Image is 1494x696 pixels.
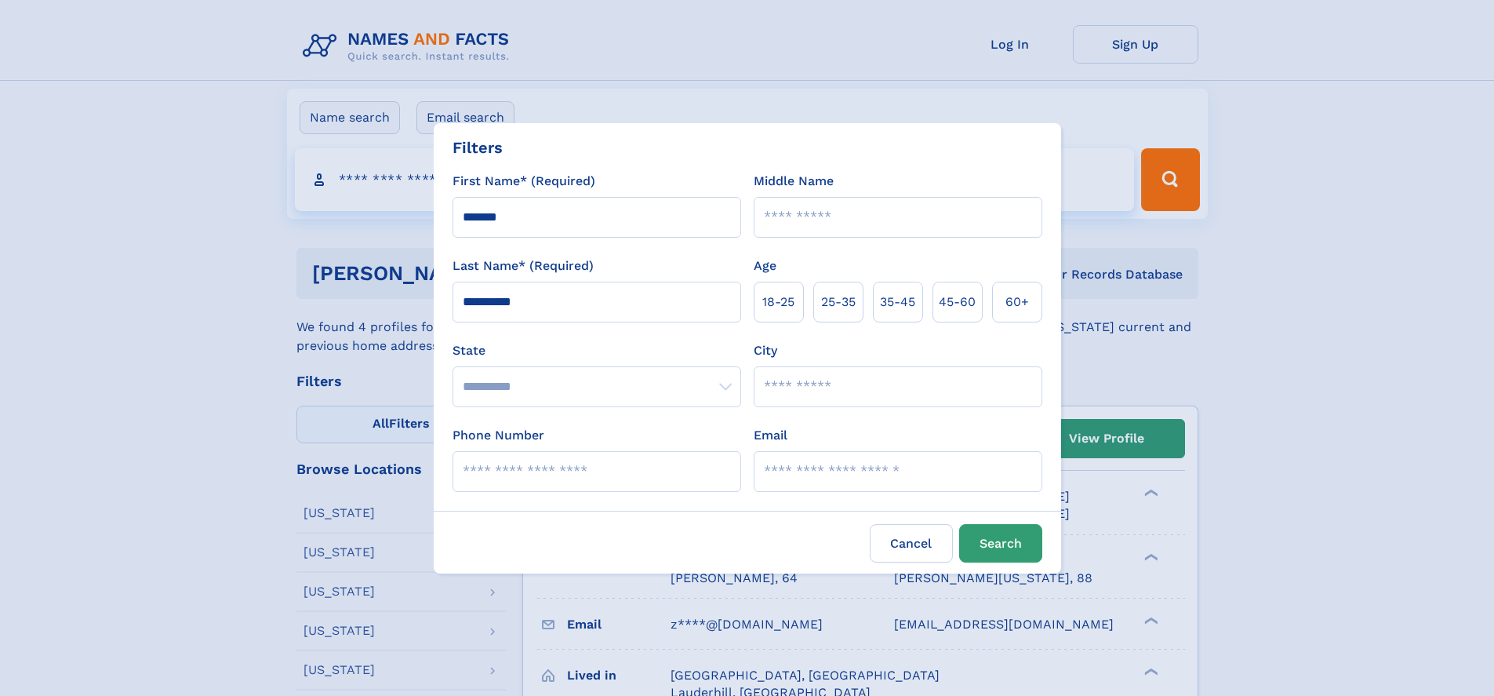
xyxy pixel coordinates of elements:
div: Filters [453,136,503,159]
span: 25‑35 [821,293,856,312]
span: 18‑25 [762,293,794,312]
label: Middle Name [754,172,834,191]
label: State [453,341,741,360]
span: 60+ [1005,293,1029,312]
label: City [754,341,777,360]
button: Search [959,524,1042,563]
label: Email [754,426,787,445]
label: Cancel [870,524,953,563]
label: First Name* (Required) [453,172,595,191]
label: Age [754,257,776,275]
label: Last Name* (Required) [453,257,594,275]
label: Phone Number [453,426,544,445]
span: 35‑45 [880,293,915,312]
span: 45‑60 [939,293,976,312]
